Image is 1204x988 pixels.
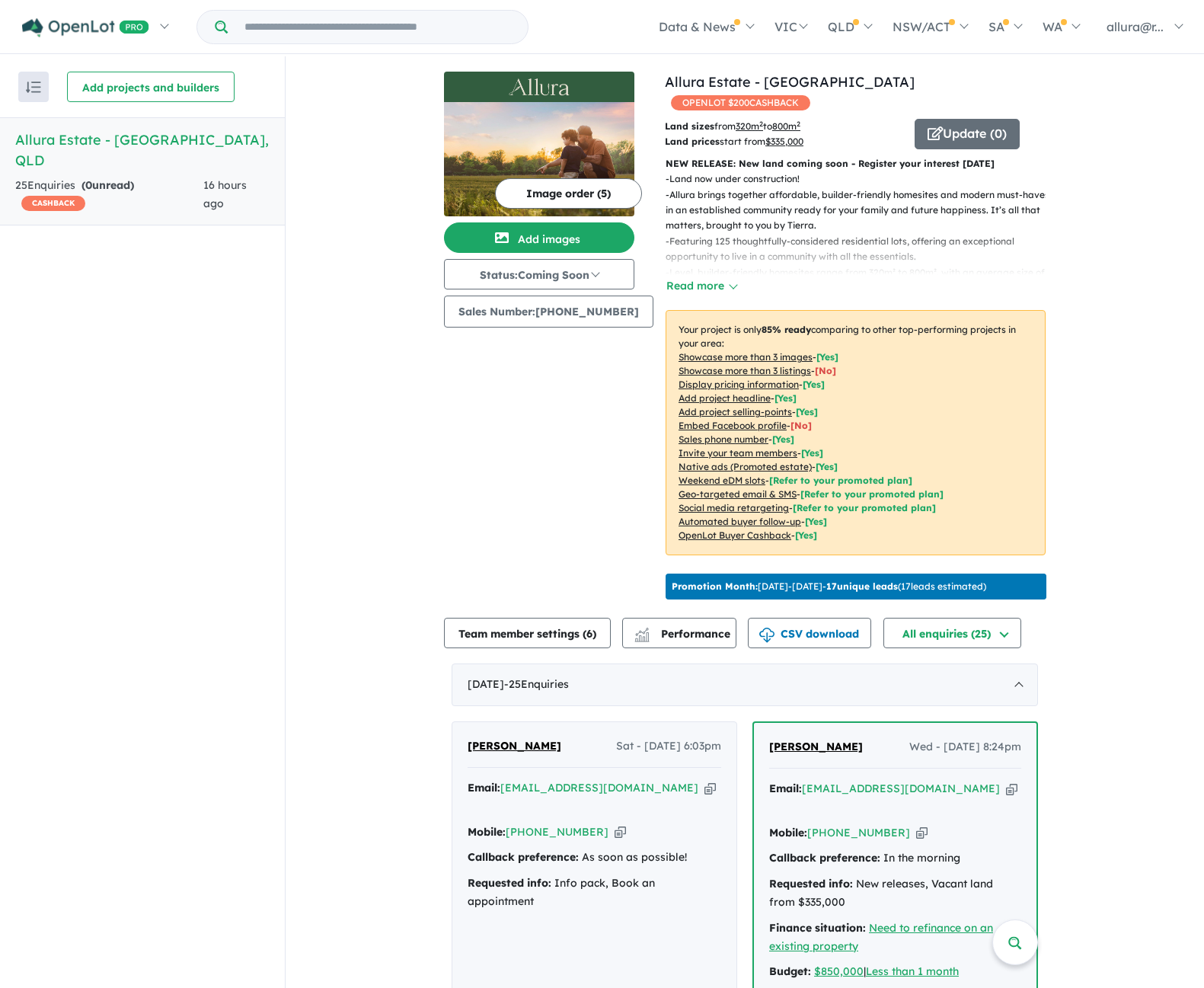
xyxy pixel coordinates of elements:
img: Allura Estate - Bundamba [444,102,634,216]
u: Showcase more than 3 listings [679,365,811,376]
strong: Budget: [769,964,811,978]
button: CSV download [748,618,871,648]
img: sort.svg [26,82,41,93]
a: [PHONE_NUMBER] [506,825,608,839]
b: Land prices [665,136,720,147]
div: | [769,963,1021,981]
div: [DATE] [452,663,1038,706]
b: 17 unique leads [826,580,898,592]
a: [PERSON_NAME] [769,738,863,756]
span: [ Yes ] [774,392,797,404]
button: Team member settings (6) [444,618,611,648]
u: Automated buyer follow-up [679,516,801,527]
p: - Allura brings together affordable, builder-friendly homesites and modern must-haves in an estab... [666,187,1058,234]
p: - Level, builder-friendly homesites range from 320m² to 800m², with an average size of 440m². [666,265,1058,296]
strong: Mobile: [769,826,807,839]
u: Embed Facebook profile [679,420,787,431]
strong: Requested info: [468,876,551,890]
b: Land sizes [665,120,714,132]
button: Status:Coming Soon [444,259,634,289]
p: Your project is only comparing to other top-performing projects in your area: - - - - - - - - - -... [666,310,1046,555]
span: [ Yes ] [803,379,825,390]
div: 25 Enquir ies [15,177,203,213]
img: Openlot PRO Logo White [22,18,149,37]
a: $850,000 [814,964,864,978]
span: 16 hours ago [203,178,247,210]
button: Image order (5) [495,178,642,209]
u: 800 m [772,120,800,132]
button: Copy [916,825,928,841]
p: [DATE] - [DATE] - ( 17 leads estimated) [672,580,986,593]
u: Weekend eDM slots [679,475,765,486]
u: $ 335,000 [765,136,803,147]
button: Copy [615,824,626,840]
img: line-chart.svg [635,628,649,636]
strong: Email: [468,781,500,795]
span: Sat - [DATE] 6:03pm [616,737,721,756]
button: Sales Number:[PHONE_NUMBER] [444,296,653,328]
span: OPENLOT $ 200 CASHBACK [671,95,810,110]
strong: Finance situation: [769,921,866,935]
u: Sales phone number [679,433,768,445]
p: - Land now under construction! [666,171,1058,187]
span: [Yes] [805,516,827,527]
span: [ No ] [790,420,812,431]
div: As soon as possible! [468,849,721,867]
div: New releases, Vacant land from $335,000 [769,875,1021,912]
u: Invite your team members [679,447,797,459]
u: OpenLot Buyer Cashback [679,529,791,541]
b: 85 % ready [762,324,811,335]
u: 320 m [736,120,763,132]
u: Social media retargeting [679,502,789,513]
p: - Featuring 125 thoughtfully-considered residential lots, offering an exceptional opportunity to ... [666,234,1058,265]
span: - 25 Enquir ies [504,677,569,691]
span: [Refer to your promoted plan] [793,502,936,513]
button: Copy [704,780,716,796]
button: Copy [1006,781,1017,797]
button: Add images [444,222,634,253]
p: NEW RELEASE: New land coming soon - Register your interest [DATE] [666,156,1046,171]
strong: Email: [769,782,802,795]
span: 6 [586,627,592,641]
sup: 2 [797,120,800,128]
h5: Allura Estate - [GEOGRAPHIC_DATA] , QLD [15,129,270,171]
span: [Refer to your promoted plan] [800,488,944,500]
a: Allura Estate - Bundamba LogoAllura Estate - Bundamba [444,72,634,216]
span: [ Yes ] [816,351,838,363]
a: Allura Estate - [GEOGRAPHIC_DATA] [665,73,915,91]
span: to [763,120,800,132]
div: Info pack, Book an appointment [468,874,721,911]
a: Need to refinance on an existing property [769,921,993,953]
span: [ Yes ] [801,447,823,459]
a: [PHONE_NUMBER] [807,826,910,839]
span: [PERSON_NAME] [769,740,863,753]
sup: 2 [759,120,763,128]
a: [EMAIL_ADDRESS][DOMAIN_NAME] [802,782,1000,795]
span: [ No ] [815,365,836,376]
span: Performance [637,627,730,641]
a: [PERSON_NAME] [468,737,561,756]
span: CASHBACK [21,196,85,211]
span: [ Yes ] [796,406,818,417]
span: [ Yes ] [772,433,794,445]
u: Geo-targeted email & SMS [679,488,797,500]
strong: Mobile: [468,825,506,839]
span: [Yes] [795,529,817,541]
span: [Refer to your promoted plan] [769,475,912,486]
button: Read more [666,277,737,295]
u: Add project headline [679,392,771,404]
button: Update (0) [915,119,1020,149]
button: Performance [622,618,736,648]
span: [Yes] [816,461,838,472]
u: Native ads (Promoted estate) [679,461,812,472]
input: Try estate name, suburb, builder or developer [231,11,525,43]
u: Showcase more than 3 images [679,351,813,363]
u: Add project selling-points [679,406,792,417]
span: Wed - [DATE] 8:24pm [909,738,1021,756]
strong: ( unread) [81,178,134,192]
span: [PERSON_NAME] [468,739,561,753]
span: allura@r... [1107,19,1164,34]
div: In the morning [769,849,1021,868]
a: [EMAIL_ADDRESS][DOMAIN_NAME] [500,781,698,795]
